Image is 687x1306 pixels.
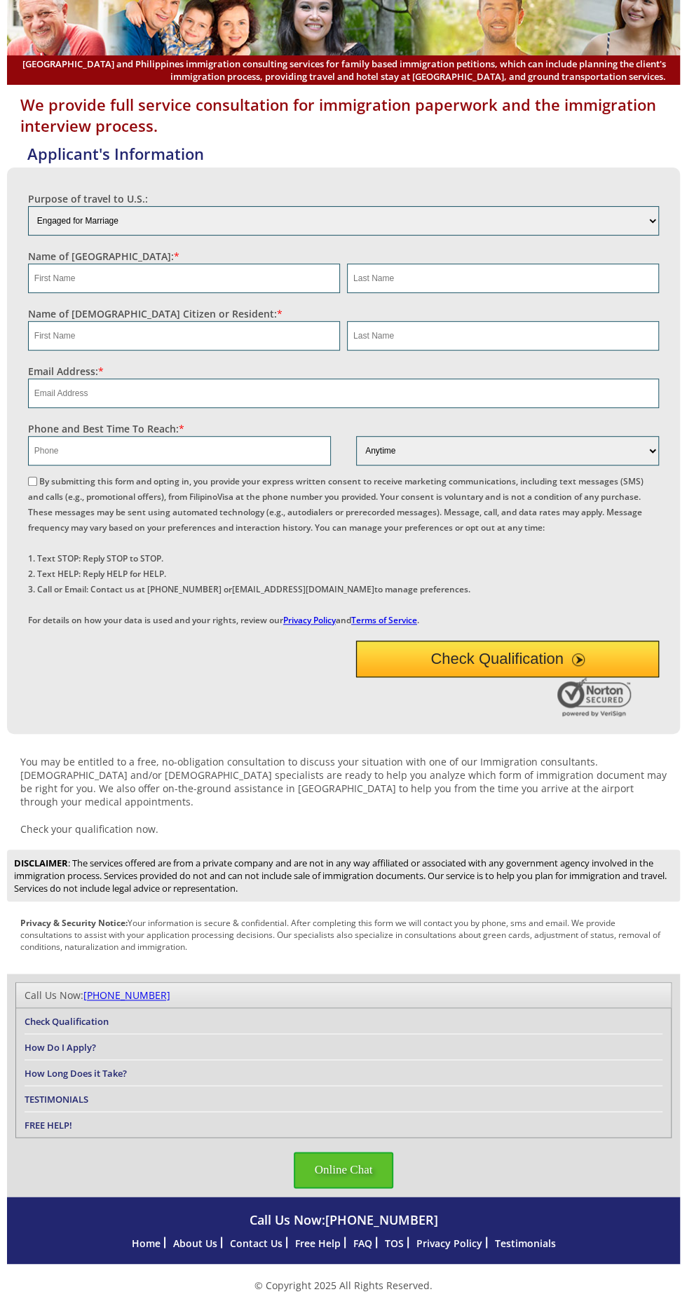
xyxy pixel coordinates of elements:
input: Email Address [28,379,659,408]
div: : The services offered are from a private company and are not in any way affiliated or associated... [7,850,680,902]
a: [PHONE_NUMBER] [325,1211,437,1227]
p: You may be entitled to a free, no-obligation consultation to discuss your situation with one of o... [7,755,680,808]
p: © Copyright 2025 All Rights Reserved. [7,1278,680,1291]
span: Online Chat [294,1152,394,1188]
span: Call Us Now: [249,1211,437,1227]
h1: We provide full service consultation for immigration paperwork and the immigration interview proc... [7,94,680,136]
a: Check Qualification [25,1015,109,1028]
a: FREE HELP! [25,1119,72,1131]
a: Home [131,1236,160,1249]
a: Testimonials [494,1236,555,1249]
input: First Name [28,264,340,293]
a: TESTIMONIALS [25,1093,88,1106]
p: Check your qualification now. [7,822,680,836]
label: Email Address: [28,365,104,378]
label: Phone and Best Time To Reach: [28,422,184,435]
a: Terms of Service [351,614,417,626]
a: About Us [172,1236,217,1249]
strong: DISCLAIMER [14,857,68,869]
a: Contact Us [229,1236,282,1249]
strong: Privacy & Security Notice: [20,917,128,929]
div: Call Us Now: [25,988,662,1002]
a: How Long Does it Take? [25,1067,127,1080]
a: How Do I Apply? [25,1041,96,1054]
select: Phone and Best Reach Time are required. [356,436,659,465]
img: Norton Secured [557,677,634,716]
a: Free Help [294,1236,340,1249]
a: FAQ [353,1236,372,1249]
input: By submitting this form and opting in, you provide your express written consent to receive market... [28,477,37,486]
a: [PHONE_NUMBER] [83,988,170,1002]
button: Check Qualification [356,641,659,677]
input: Last Name [347,321,659,351]
label: Purpose of travel to U.S.: [28,192,148,205]
p: Your information is secure & confidential. After completing this form we will contact you by phon... [7,917,680,953]
label: Name of [DEMOGRAPHIC_DATA] Citizen or Resident: [28,307,283,320]
a: TOS [384,1236,403,1249]
h4: Applicant's Information [14,143,680,164]
a: Privacy Policy [416,1236,482,1249]
input: Phone [28,436,331,465]
input: Last Name [347,264,659,293]
label: By submitting this form and opting in, you provide your express written consent to receive market... [28,475,644,626]
label: Name of [GEOGRAPHIC_DATA]: [28,250,179,263]
input: First Name [28,321,340,351]
a: Privacy Policy [283,614,336,626]
span: [GEOGRAPHIC_DATA] and Philippines immigration consulting services for family based immigration pe... [21,57,666,83]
